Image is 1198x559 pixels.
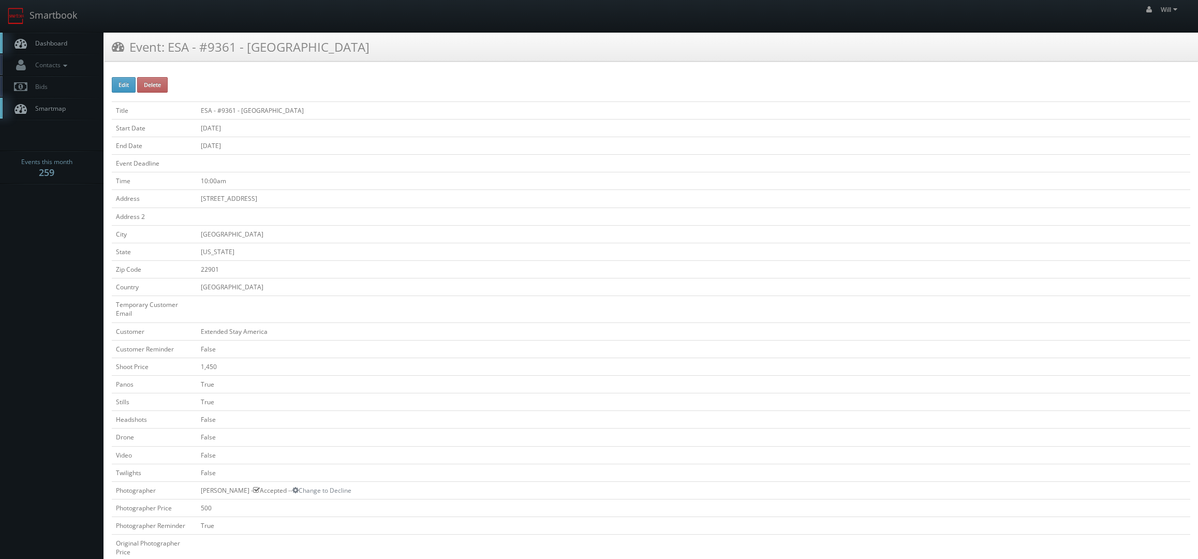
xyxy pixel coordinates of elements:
td: Start Date [112,119,197,137]
td: City [112,225,197,243]
span: Dashboard [30,39,67,48]
td: Photographer Reminder [112,517,197,535]
span: Events this month [21,157,72,167]
td: Drone [112,429,197,446]
td: False [197,464,1190,481]
td: True [197,375,1190,393]
td: Photographer [112,481,197,499]
td: [GEOGRAPHIC_DATA] [197,278,1190,296]
td: Time [112,172,197,190]
strong: 259 [39,166,54,179]
td: [PERSON_NAME] - Accepted -- [197,481,1190,499]
td: Headshots [112,411,197,429]
td: 10:00am [197,172,1190,190]
span: Contacts [30,61,70,69]
td: [STREET_ADDRESS] [197,190,1190,208]
span: Smartmap [30,104,66,113]
td: False [197,446,1190,464]
td: ESA - #9361 - [GEOGRAPHIC_DATA] [197,101,1190,119]
td: [DATE] [197,119,1190,137]
td: 22901 [197,260,1190,278]
td: Photographer Price [112,499,197,517]
td: Title [112,101,197,119]
td: True [197,517,1190,535]
td: False [197,340,1190,358]
td: Panos [112,375,197,393]
td: Stills [112,393,197,411]
td: [DATE] [197,137,1190,154]
td: Address [112,190,197,208]
h3: Event: ESA - #9361 - [GEOGRAPHIC_DATA] [112,38,369,56]
td: Shoot Price [112,358,197,375]
td: Customer [112,322,197,340]
span: Bids [30,82,48,91]
td: 1,450 [197,358,1190,375]
td: Twilights [112,464,197,481]
td: Country [112,278,197,296]
td: True [197,393,1190,411]
td: [GEOGRAPHIC_DATA] [197,225,1190,243]
td: [US_STATE] [197,243,1190,260]
td: Event Deadline [112,155,197,172]
td: Video [112,446,197,464]
td: Customer Reminder [112,340,197,358]
td: False [197,429,1190,446]
td: State [112,243,197,260]
td: Temporary Customer Email [112,296,197,322]
td: Zip Code [112,260,197,278]
td: Address 2 [112,208,197,225]
button: Edit [112,77,136,93]
button: Delete [137,77,168,93]
td: False [197,411,1190,429]
td: 500 [197,499,1190,517]
span: Will [1161,5,1180,14]
td: Extended Stay America [197,322,1190,340]
td: End Date [112,137,197,154]
a: Change to Decline [292,486,351,495]
img: smartbook-logo.png [8,8,24,24]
